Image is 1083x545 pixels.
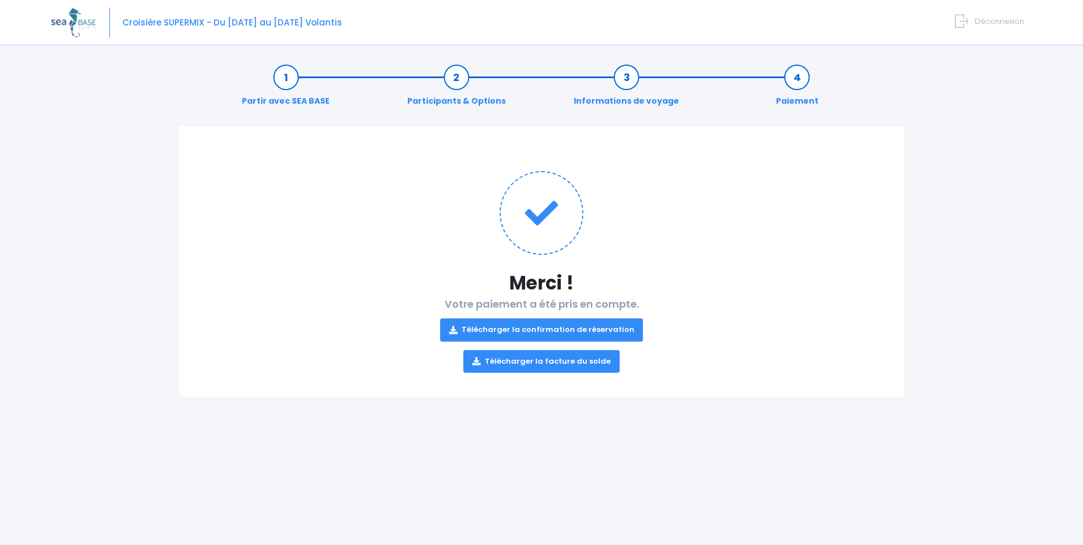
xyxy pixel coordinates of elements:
span: Déconnexion [975,16,1024,27]
a: Partir avec SEA BASE [236,71,335,107]
h1: Merci ! [202,272,882,294]
h2: Votre paiement a été pris en compte. [202,298,882,373]
span: Croisière SUPERMIX - Du [DATE] au [DATE] Volantis [122,16,342,28]
a: Paiement [770,71,824,107]
a: Télécharger la confirmation de réservation [440,318,643,341]
a: Télécharger la facture du solde [463,350,620,373]
a: Informations de voyage [568,71,685,107]
a: Participants & Options [402,71,511,107]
